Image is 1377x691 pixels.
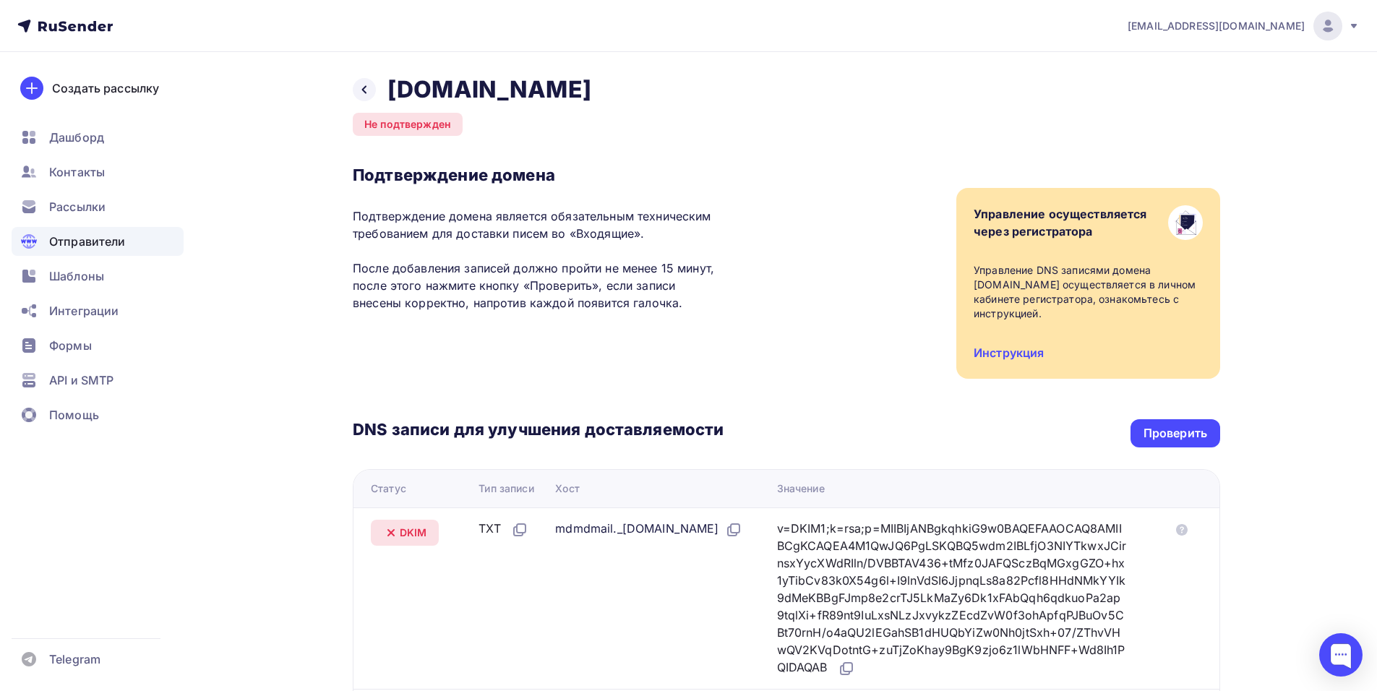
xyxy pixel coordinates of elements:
a: Рассылки [12,192,184,221]
a: Формы [12,331,184,360]
h3: DNS записи для улучшения доставляемости [353,419,724,442]
span: Помощь [49,406,99,424]
span: Формы [49,337,92,354]
div: v=DKIM1;k=rsa;p=MIIBIjANBgkqhkiG9w0BAQEFAAOCAQ8AMIIBCgKCAQEA4M1QwJQ6PgLSKQBQ5wdm2IBLfjO3NIYTkwxJC... [777,520,1127,677]
a: Отправители [12,227,184,256]
h2: [DOMAIN_NAME] [387,75,591,104]
div: mdmdmail._[DOMAIN_NAME] [555,520,742,538]
div: TXT [479,520,528,538]
div: Создать рассылку [52,80,159,97]
div: Тип записи [479,481,533,496]
span: API и SMTP [49,372,113,389]
span: DKIM [400,525,427,540]
a: Инструкция [974,345,1044,360]
span: Контакты [49,163,105,181]
span: [EMAIL_ADDRESS][DOMAIN_NAME] [1128,19,1305,33]
h3: Подтверждение домена [353,165,724,185]
a: [EMAIL_ADDRESS][DOMAIN_NAME] [1128,12,1360,40]
div: Хост [555,481,580,496]
div: Статус [371,481,406,496]
span: Дашборд [49,129,104,146]
span: Telegram [49,651,100,668]
a: Дашборд [12,123,184,152]
div: Проверить [1144,425,1207,442]
a: Шаблоны [12,262,184,291]
span: Интеграции [49,302,119,319]
div: Управление осуществляется через регистратора [974,205,1147,240]
div: Значение [777,481,825,496]
div: Не подтвержден [353,113,463,136]
span: Рассылки [49,198,106,215]
span: Отправители [49,233,126,250]
span: Шаблоны [49,267,104,285]
a: Контакты [12,158,184,186]
div: Управление DNS записями домена [DOMAIN_NAME] осуществляется в личном кабинете регистратора, ознак... [974,263,1203,321]
p: Подтверждение домена является обязательным техническим требованием для доставки писем во «Входящи... [353,207,724,312]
